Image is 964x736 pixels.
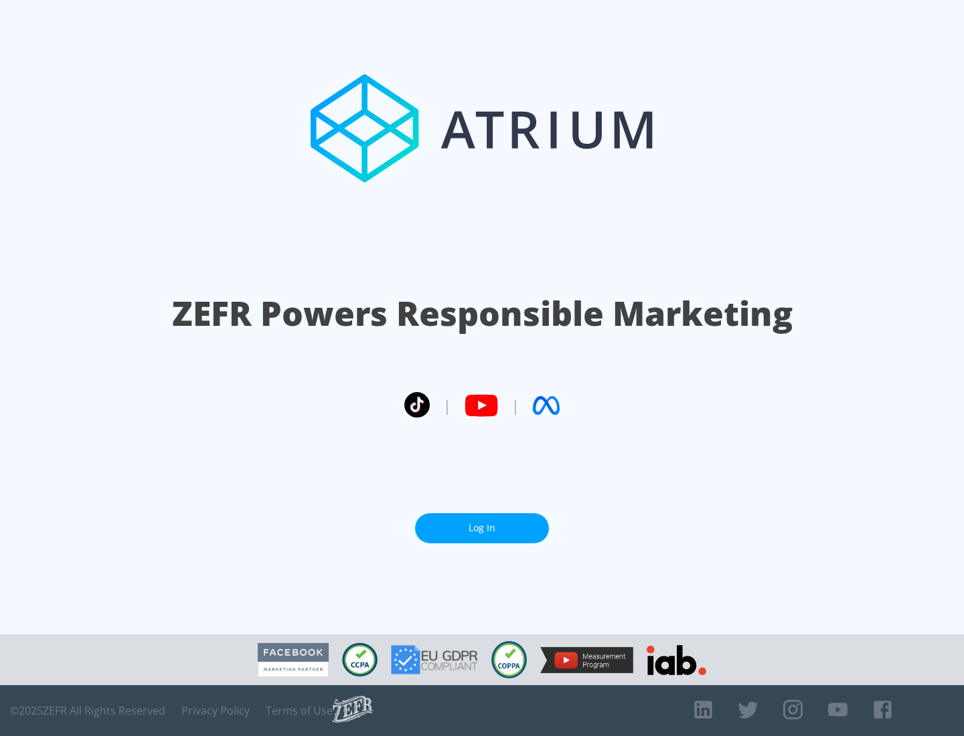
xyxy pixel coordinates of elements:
img: Facebook Marketing Partner [258,643,329,677]
img: YouTube Measurement Program [540,647,633,673]
a: Terms of Use [266,704,333,717]
img: CCPA Compliant [342,643,378,676]
img: COPPA Compliant [491,641,527,678]
img: GDPR Compliant [391,645,478,674]
span: © 2025 ZEFR All Rights Reserved [10,704,165,717]
h1: ZEFR Powers Responsible Marketing [172,290,793,337]
img: IAB [647,645,706,675]
a: Privacy Policy [181,704,250,717]
span: | [443,395,451,416]
span: | [511,395,519,416]
a: Log In [415,513,549,543]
